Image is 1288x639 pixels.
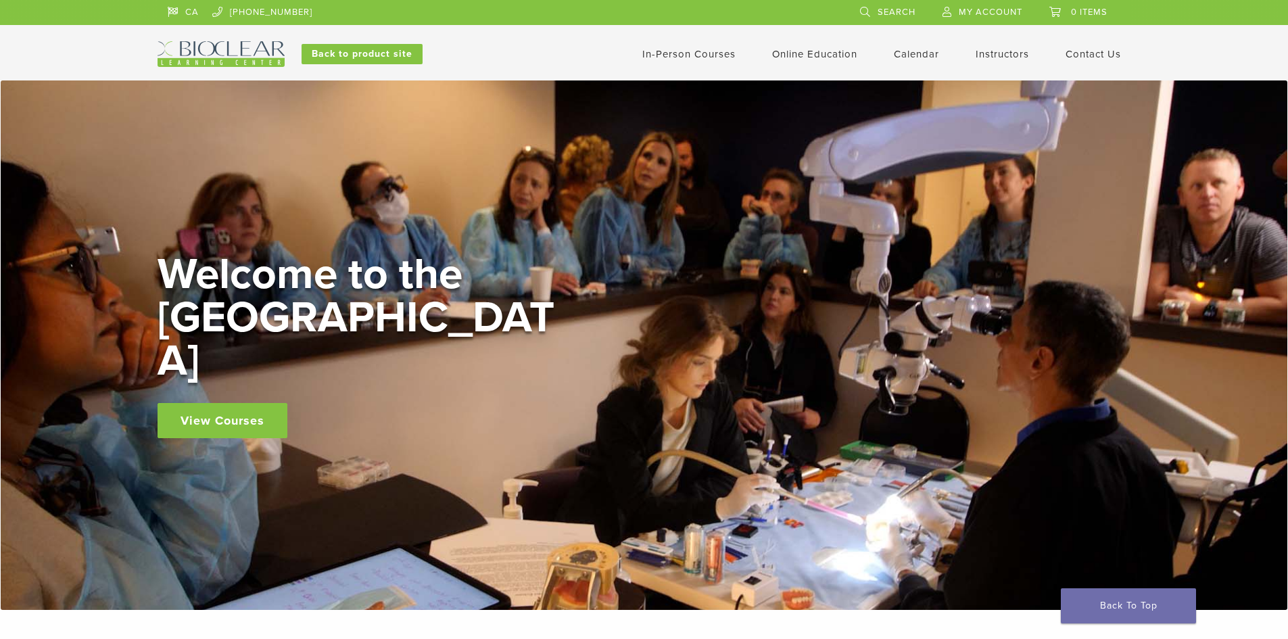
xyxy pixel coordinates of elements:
[1071,7,1107,18] span: 0 items
[878,7,915,18] span: Search
[158,403,287,438] a: View Courses
[1066,48,1121,60] a: Contact Us
[976,48,1029,60] a: Instructors
[1061,588,1196,623] a: Back To Top
[158,41,285,67] img: Bioclear
[772,48,857,60] a: Online Education
[959,7,1022,18] span: My Account
[158,253,563,383] h2: Welcome to the [GEOGRAPHIC_DATA]
[894,48,939,60] a: Calendar
[302,44,423,64] a: Back to product site
[642,48,736,60] a: In-Person Courses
